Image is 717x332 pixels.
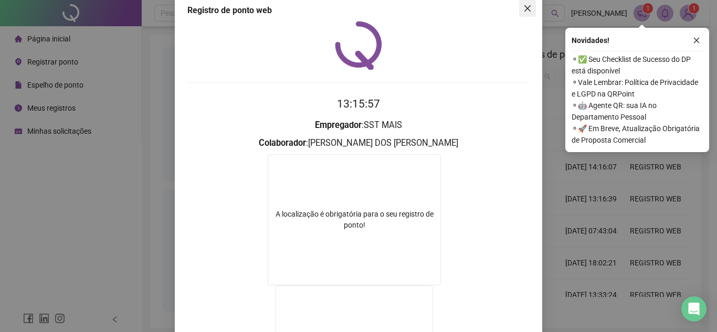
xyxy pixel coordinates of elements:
[523,4,532,13] span: close
[259,138,306,148] strong: Colaborador
[572,77,703,100] span: ⚬ Vale Lembrar: Política de Privacidade e LGPD na QRPoint
[187,136,530,150] h3: : [PERSON_NAME] DOS [PERSON_NAME]
[187,4,530,17] div: Registro de ponto web
[572,35,609,46] span: Novidades !
[572,123,703,146] span: ⚬ 🚀 Em Breve, Atualização Obrigatória de Proposta Comercial
[681,296,707,322] div: Open Intercom Messenger
[335,21,382,70] img: QRPoint
[693,37,700,44] span: close
[572,53,703,77] span: ⚬ ✅ Seu Checklist de Sucesso do DP está disponível
[337,98,380,110] time: 13:15:57
[572,100,703,123] span: ⚬ 🤖 Agente QR: sua IA no Departamento Pessoal
[268,209,440,231] div: A localização é obrigatória para o seu registro de ponto!
[187,119,530,132] h3: : SST MAIS
[315,120,362,130] strong: Empregador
